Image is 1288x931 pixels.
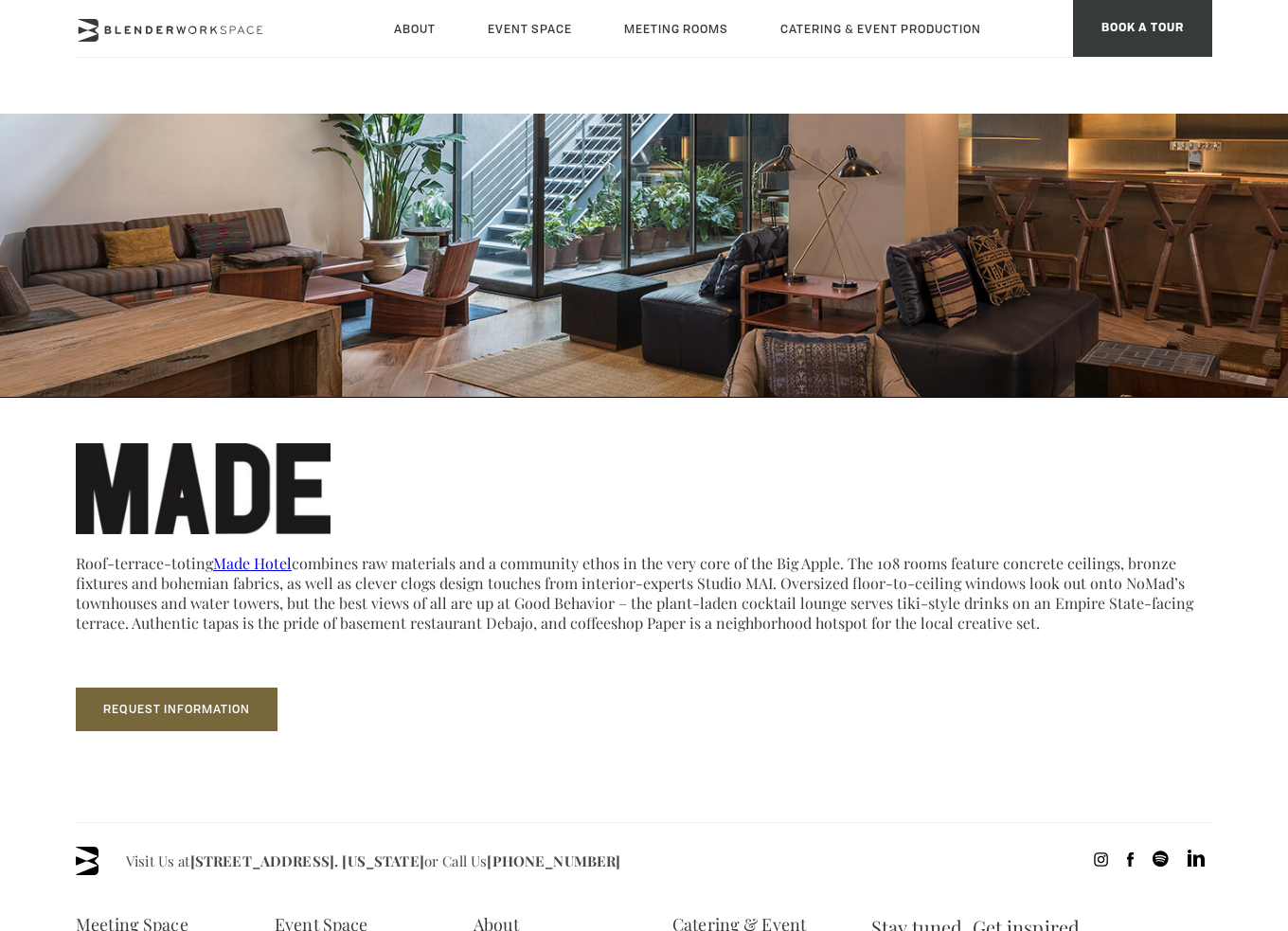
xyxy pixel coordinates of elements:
a: Made Hotel [213,553,292,573]
p: Roof-terrace-toting combines raw materials and a community ethos in the very core of the Big Appl... [76,553,1212,633]
a: [PHONE_NUMBER] [487,851,620,870]
button: Request Information [76,688,277,731]
a: [STREET_ADDRESS]. [US_STATE] [190,851,424,870]
span: Visit Us at or Call Us [126,847,620,875]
